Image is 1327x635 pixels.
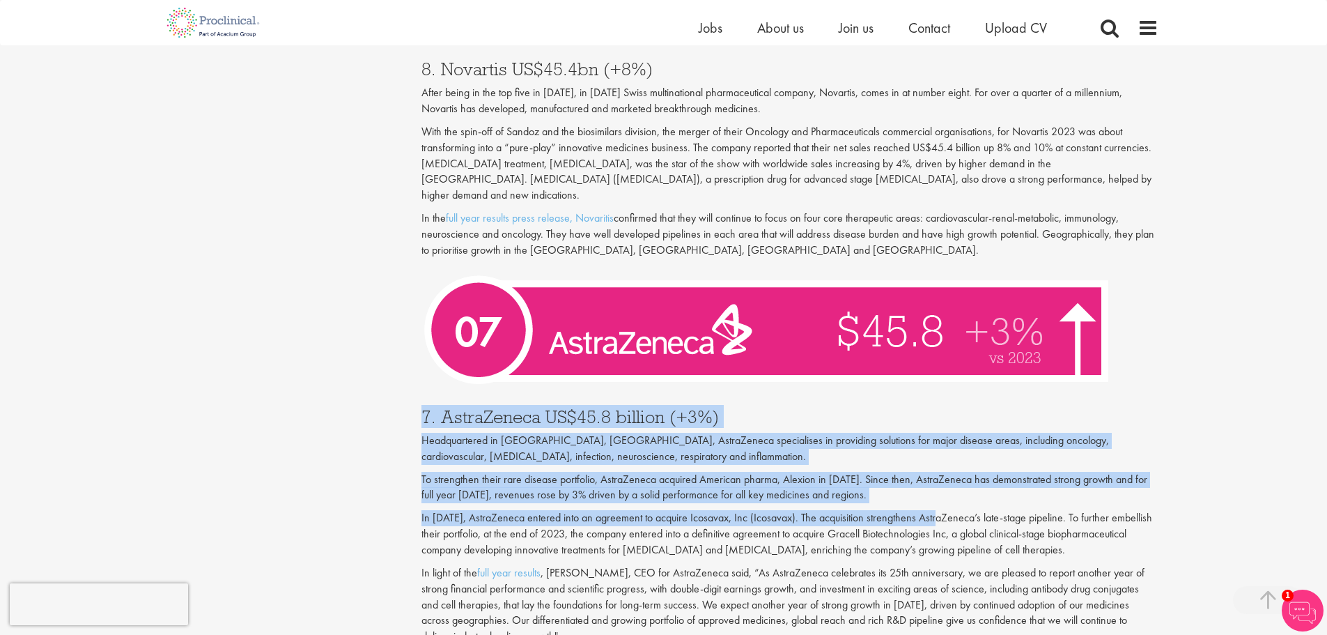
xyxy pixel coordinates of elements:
a: About us [757,19,804,37]
a: Jobs [699,19,722,37]
p: To strengthen their rare disease portfolio, AstraZeneca acquired American pharma, Alexion in [DAT... [421,472,1158,504]
h3: 8. Novartis US$45.4bn (+8%) [421,60,1158,78]
p: After being in the top five in [DATE], in [DATE] Swiss multinational pharmaceutical company, Nova... [421,85,1158,117]
a: Upload CV [985,19,1047,37]
a: Join us [839,19,874,37]
h3: 7. AstraZeneca US$45.8 billion (+3%) [421,408,1158,426]
a: Contact [908,19,950,37]
p: In [DATE], AstraZeneca entered into an agreement to acquire Icosavax, Inc (Icosavax). The acquisi... [421,510,1158,558]
a: full year results press release, Novaritis [446,211,614,225]
img: Chatbot [1282,590,1324,632]
iframe: reCAPTCHA [10,583,188,625]
span: 1 [1282,590,1294,602]
a: full year results [477,565,541,580]
p: Headquartered in [GEOGRAPHIC_DATA], [GEOGRAPHIC_DATA], AstraZeneca specialises in providing solut... [421,433,1158,465]
p: In the confirmed that they will continue to focus on four core therapeutic areas: cardiovascular-... [421,211,1158,259]
p: With the spin-off of Sandoz and the biosimilars division, the merger of their Oncology and Pharma... [421,124,1158,204]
